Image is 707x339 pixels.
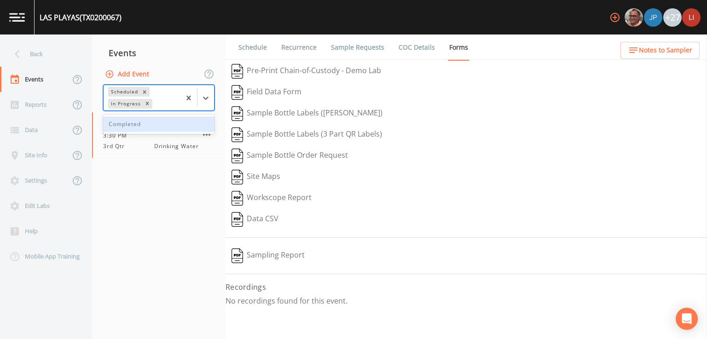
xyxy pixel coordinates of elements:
[330,34,386,60] a: Sample Requests
[624,8,643,27] div: Mike Franklin
[639,45,692,56] span: Notes to Sampler
[226,124,388,145] button: Sample Bottle Labels (3 Part QR Labels)
[232,106,243,121] img: svg%3e
[232,191,243,206] img: svg%3e
[108,99,142,109] div: In Progress
[232,127,243,142] img: svg%3e
[103,132,133,140] span: 3:30 PM
[92,41,226,64] div: Events
[620,42,700,59] button: Notes to Sampler
[154,142,199,150] span: Drinking Water
[397,34,436,60] a: COC Details
[682,8,701,27] img: e1cb15338d9faa5df36971f19308172f
[280,34,318,60] a: Recurrence
[237,34,268,60] a: Schedule
[663,8,682,27] div: +27
[226,103,388,124] button: Sample Bottle Labels ([PERSON_NAME])
[92,112,226,158] a: [DATE]Scheduled3:30 PM3rd QtrDrinking Water
[226,61,387,82] button: Pre-Print Chain-of-Custody - Demo Lab
[232,64,243,79] img: svg%3e
[226,82,307,103] button: Field Data Form
[40,12,122,23] div: LAS PLAYAS (TX0200067)
[226,209,284,230] button: Data CSV
[9,13,25,22] img: logo
[232,85,243,100] img: svg%3e
[226,245,311,266] button: Sampling Report
[226,282,707,293] h4: Recordings
[232,170,243,184] img: svg%3e
[226,145,354,167] button: Sample Bottle Order Request
[103,66,153,83] button: Add Event
[232,149,243,163] img: svg%3e
[103,116,214,132] div: Completed
[232,248,243,263] img: svg%3e
[448,34,469,61] a: Forms
[226,296,707,305] p: No recordings found for this event.
[644,8,662,27] img: 41241ef155101aa6d92a04480b0d0000
[108,87,139,97] div: Scheduled
[676,308,698,330] div: Open Intercom Messenger
[103,142,130,150] span: 3rd Qtr
[226,188,318,209] button: Workscope Report
[139,87,150,97] div: Remove Scheduled
[226,167,286,188] button: Site Maps
[142,99,152,109] div: Remove In Progress
[232,212,243,227] img: svg%3e
[625,8,643,27] img: e2d790fa78825a4bb76dcb6ab311d44c
[643,8,663,27] div: Joshua gere Paul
